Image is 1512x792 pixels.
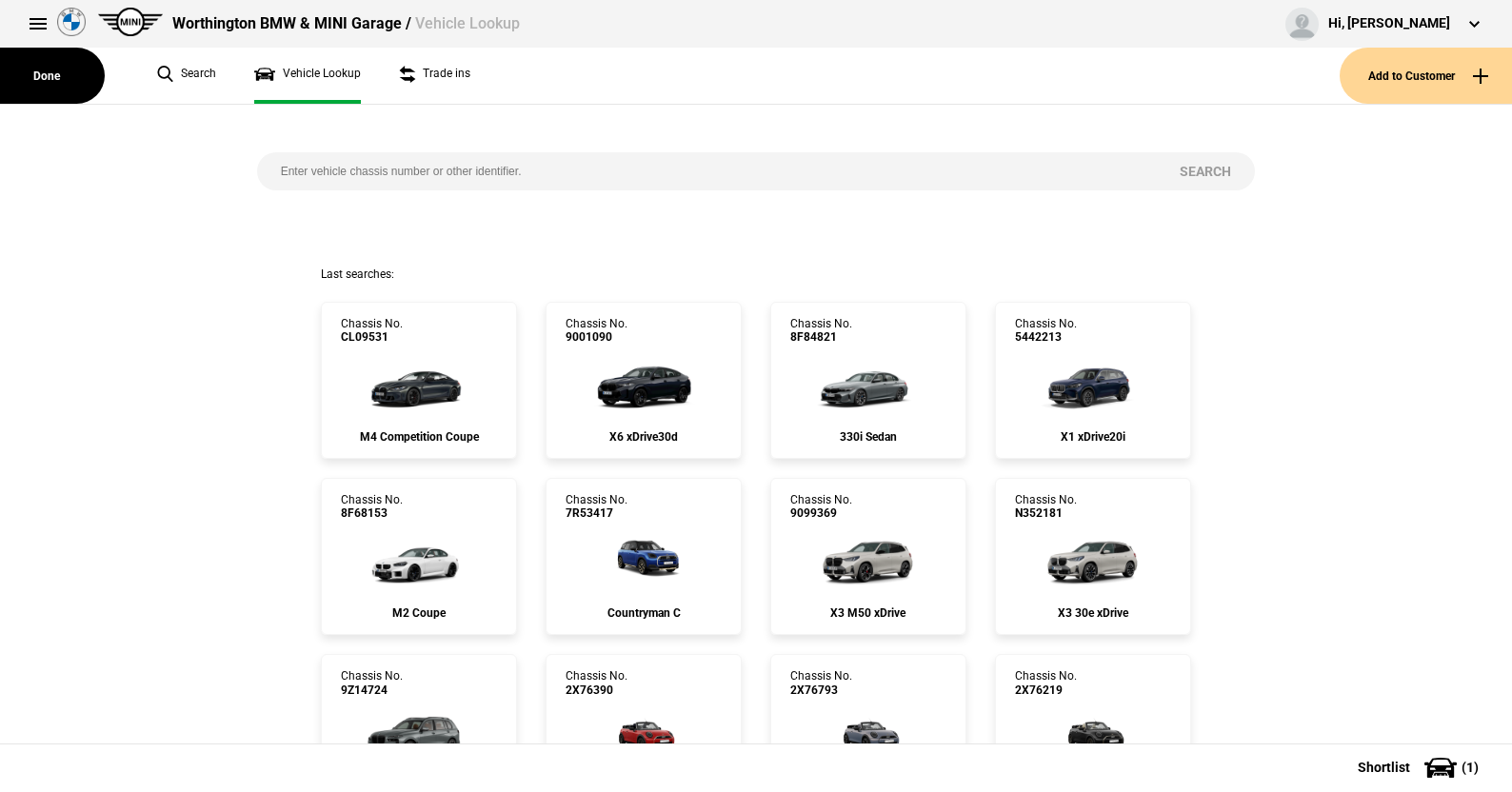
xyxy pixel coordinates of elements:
[790,430,946,444] div: 330i Sedan
[566,606,722,620] div: Countryman C
[790,669,852,697] div: Chassis No.
[172,13,520,34] div: Worthington BMW & MINI Garage /
[1015,506,1077,520] span: N352181
[341,493,403,521] div: Chassis No.
[790,683,852,697] span: 2X76793
[790,506,852,520] span: 9099369
[818,697,920,773] img: cosySec
[57,8,86,36] img: bmw.png
[341,683,403,697] span: 9Z14724
[355,697,482,773] img: cosySec
[157,48,216,104] a: Search
[355,521,482,597] img: cosySec
[593,697,695,773] img: cosySec
[1329,743,1512,791] button: Shortlist(1)
[580,345,706,421] img: cosySec
[1029,521,1156,597] img: cosySec
[790,606,946,620] div: X3 M50 xDrive
[321,267,394,281] span: Last searches:
[1328,14,1450,33] div: Hi, [PERSON_NAME]
[341,506,403,520] span: 8F68153
[1015,430,1171,444] div: X1 xDrive20i
[790,317,852,345] div: Chassis No.
[790,330,852,344] span: 8F84821
[566,683,627,697] span: 2X76390
[566,317,627,345] div: Chassis No.
[415,14,520,32] span: Vehicle Lookup
[1015,669,1077,697] div: Chassis No.
[1015,493,1077,521] div: Chassis No.
[257,152,1157,190] input: Enter vehicle chassis number or other identifier.
[566,506,627,520] span: 7R53417
[790,493,852,521] div: Chassis No.
[1043,697,1144,773] img: cosySec
[341,330,403,344] span: CL09531
[1029,345,1156,421] img: cosySec
[341,669,403,697] div: Chassis No.
[98,8,163,36] img: mini.png
[254,48,361,104] a: Vehicle Lookup
[341,430,497,444] div: M4 Competition Coupe
[566,493,627,521] div: Chassis No.
[593,521,695,597] img: cosySec
[1462,761,1479,774] span: ( 1 )
[1015,683,1077,697] span: 2X76219
[1015,317,1077,345] div: Chassis No.
[566,430,722,444] div: X6 xDrive30d
[341,606,497,620] div: M2 Coupe
[1358,761,1410,774] span: Shortlist
[1015,606,1171,620] div: X3 30e xDrive
[355,345,482,421] img: cosySec
[566,669,627,697] div: Chassis No.
[341,317,403,345] div: Chassis No.
[1015,330,1077,344] span: 5442213
[399,48,470,104] a: Trade ins
[805,345,931,421] img: cosySec
[1340,48,1512,104] button: Add to Customer
[1156,152,1255,190] button: Search
[566,330,627,344] span: 9001090
[805,521,931,597] img: cosySec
